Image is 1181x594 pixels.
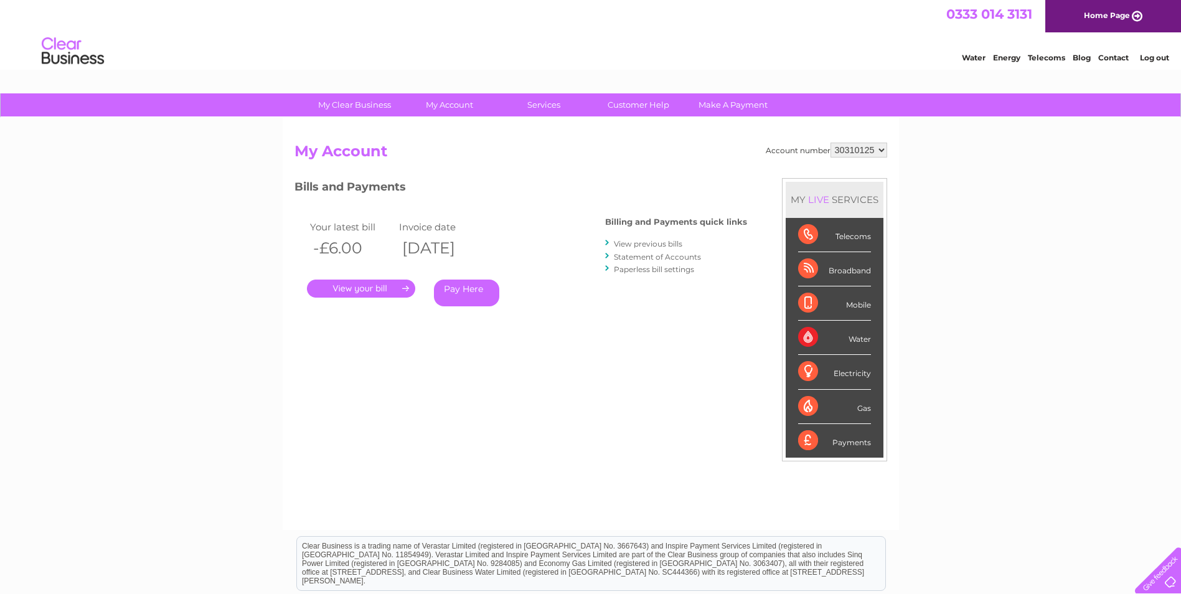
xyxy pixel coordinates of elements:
[682,93,784,116] a: Make A Payment
[297,7,885,60] div: Clear Business is a trading name of Verastar Limited (registered in [GEOGRAPHIC_DATA] No. 3667643...
[307,235,397,261] th: -£6.00
[396,219,486,235] td: Invoice date
[294,143,887,166] h2: My Account
[798,424,871,458] div: Payments
[798,252,871,286] div: Broadband
[492,93,595,116] a: Services
[614,252,701,262] a: Statement of Accounts
[1140,53,1169,62] a: Log out
[786,182,883,217] div: MY SERVICES
[946,6,1032,22] a: 0333 014 3131
[798,321,871,355] div: Water
[398,93,501,116] a: My Account
[798,355,871,389] div: Electricity
[798,286,871,321] div: Mobile
[766,143,887,158] div: Account number
[806,194,832,205] div: LIVE
[614,265,694,274] a: Paperless bill settings
[1028,53,1065,62] a: Telecoms
[307,219,397,235] td: Your latest bill
[1098,53,1129,62] a: Contact
[396,235,486,261] th: [DATE]
[303,93,406,116] a: My Clear Business
[587,93,690,116] a: Customer Help
[294,178,747,200] h3: Bills and Payments
[798,390,871,424] div: Gas
[307,280,415,298] a: .
[962,53,986,62] a: Water
[41,32,105,70] img: logo.png
[605,217,747,227] h4: Billing and Payments quick links
[434,280,499,306] a: Pay Here
[614,239,682,248] a: View previous bills
[993,53,1020,62] a: Energy
[798,218,871,252] div: Telecoms
[1073,53,1091,62] a: Blog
